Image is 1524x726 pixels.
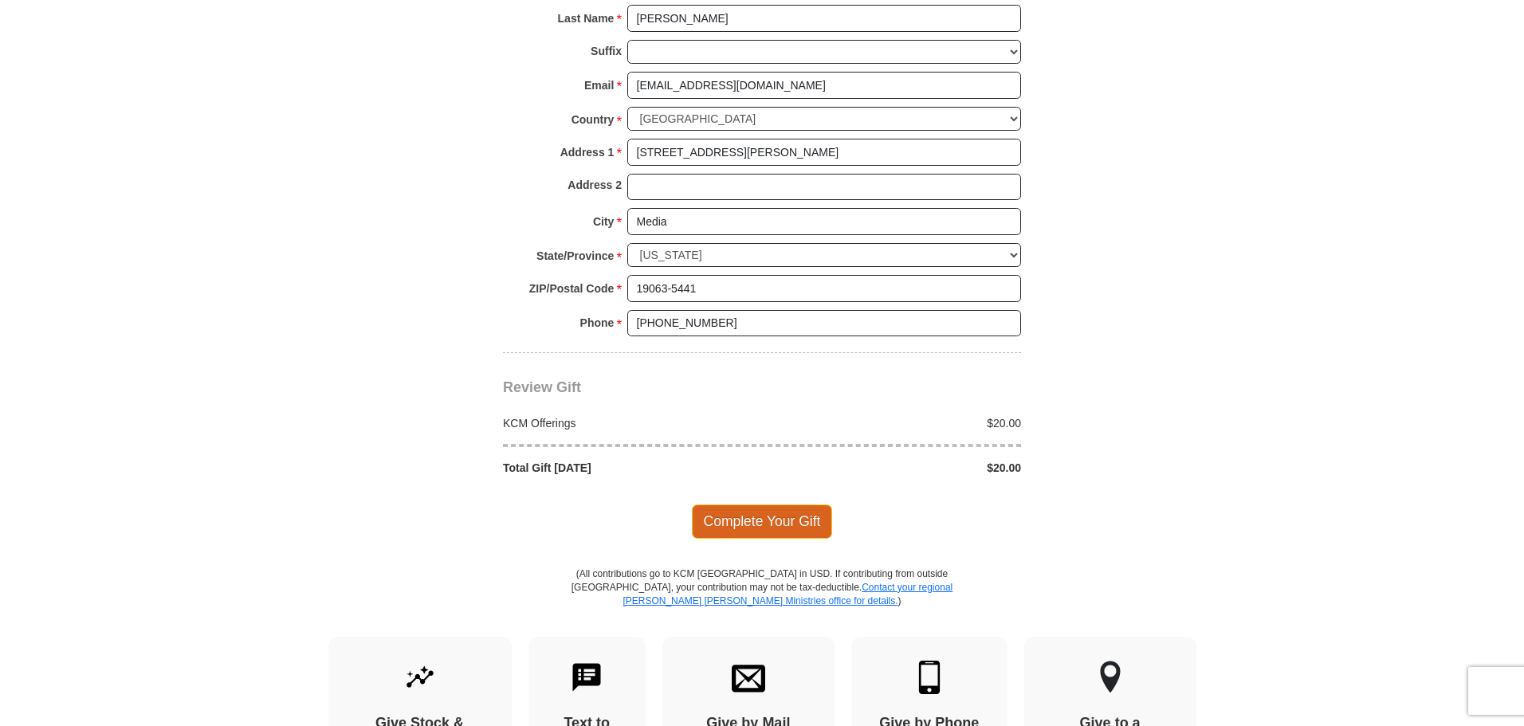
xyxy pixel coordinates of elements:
span: Complete Your Gift [692,504,833,538]
strong: Phone [580,312,615,334]
strong: Address 1 [560,141,615,163]
strong: Last Name [558,7,615,29]
span: Review Gift [503,379,581,395]
strong: Email [584,74,614,96]
img: give-by-stock.svg [403,661,437,694]
strong: Suffix [591,40,622,62]
strong: State/Province [536,245,614,267]
div: $20.00 [762,415,1030,431]
p: (All contributions go to KCM [GEOGRAPHIC_DATA] in USD. If contributing from outside [GEOGRAPHIC_D... [571,567,953,637]
strong: ZIP/Postal Code [529,277,615,300]
strong: City [593,210,614,233]
img: other-region [1099,661,1121,694]
a: Contact your regional [PERSON_NAME] [PERSON_NAME] Ministries office for details. [623,582,953,606]
img: envelope.svg [732,661,765,694]
div: Total Gift [DATE] [495,460,763,476]
strong: Country [571,108,615,131]
div: $20.00 [762,460,1030,476]
div: KCM Offerings [495,415,763,431]
strong: Address 2 [568,174,622,196]
img: text-to-give.svg [570,661,603,694]
img: mobile.svg [913,661,946,694]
